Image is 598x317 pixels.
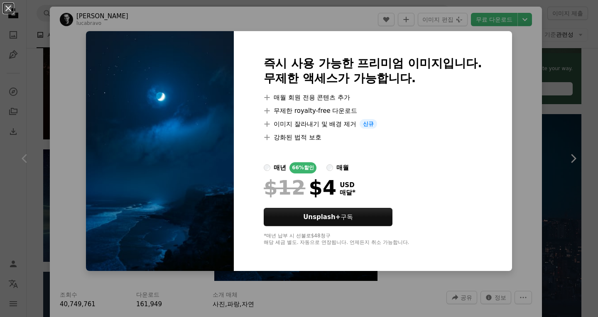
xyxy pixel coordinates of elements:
div: 66% 할인 [289,162,316,173]
button: Unsplash+구독 [264,208,392,226]
div: $4 [264,177,336,198]
input: 매년66%할인 [264,164,270,171]
span: 신규 [360,119,377,129]
span: $12 [264,177,305,198]
input: 매월 [326,164,333,171]
div: 매월 [336,163,349,173]
strong: Unsplash+ [303,213,341,221]
div: *매년 납부 시 선불로 $48 청구 해당 세금 별도. 자동으로 연장됩니다. 언제든지 취소 가능합니다. [264,233,482,246]
div: 매년 [274,163,286,173]
li: 매월 회원 전용 콘텐츠 추가 [264,93,482,102]
h2: 즉시 사용 가능한 프리미엄 이미지입니다. 무제한 액세스가 가능합니다. [264,56,482,86]
span: USD [340,181,355,189]
img: photo-1590418606746-018840f9cd0f [86,31,234,271]
li: 이미지 잘라내기 및 배경 제거 [264,119,482,129]
li: 무제한 royalty-free 다운로드 [264,106,482,116]
li: 강화된 법적 보호 [264,132,482,142]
